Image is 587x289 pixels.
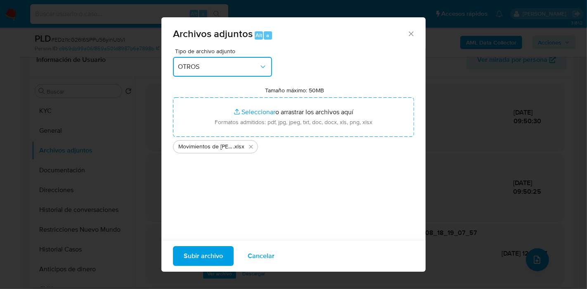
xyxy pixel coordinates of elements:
[266,31,269,39] span: a
[175,48,274,54] span: Tipo de archivo adjunto
[256,31,262,39] span: Alt
[178,63,259,71] span: OTROS
[248,247,275,265] span: Cancelar
[173,246,234,266] button: Subir archivo
[237,246,285,266] button: Cancelar
[173,57,272,77] button: OTROS
[178,143,233,151] span: Movimientos de [PERSON_NAME]
[407,30,414,37] button: Cerrar
[233,143,244,151] span: .xlsx
[265,87,324,94] label: Tamaño máximo: 50MB
[184,247,223,265] span: Subir archivo
[246,142,256,152] button: Eliminar Movimientos de Mariela Guadalupe Wermuth.xlsx
[173,26,253,41] span: Archivos adjuntos
[173,137,414,153] ul: Archivos seleccionados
